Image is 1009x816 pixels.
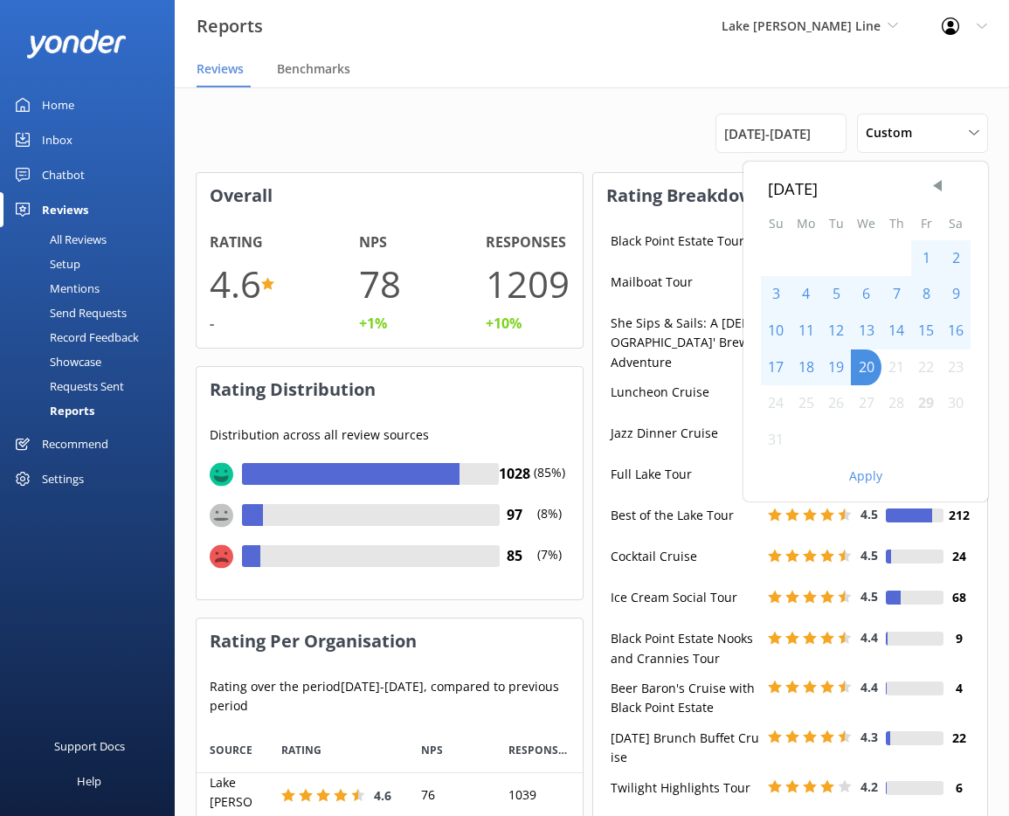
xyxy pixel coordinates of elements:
span: [DATE] - [DATE] [724,123,811,144]
abbr: Sunday [769,215,784,232]
span: NPS [421,742,443,758]
div: Showcase [10,349,101,374]
h4: 1028 [499,463,530,486]
h4: 97 [500,504,530,527]
div: Sat Aug 23 2025 [941,349,971,386]
div: - [210,313,214,335]
div: Twilight Highlights Tour [606,778,764,798]
div: Chatbot [42,157,85,192]
div: Sun Aug 31 2025 [761,422,791,459]
div: All Reviews [10,227,107,252]
abbr: Monday [797,215,815,232]
span: 4.4 [860,629,878,646]
img: yonder-white-logo.png [26,30,127,59]
div: Best of the Lake Tour [606,506,764,525]
h3: Rating Breakdown [593,173,988,218]
a: Reports [10,398,175,423]
span: RESPONSES [508,742,570,758]
div: Fri Aug 22 2025 [911,349,941,386]
div: Wed Aug 06 2025 [851,276,881,313]
div: Sun Aug 24 2025 [761,385,791,422]
div: Sat Aug 02 2025 [941,240,971,277]
div: Jazz Dinner Cruise [606,424,764,443]
a: Record Feedback [10,325,175,349]
abbr: Friday [921,215,932,232]
p: Rating over the period [DATE] - [DATE] , compared to previous period [210,677,570,716]
a: All Reviews [10,227,175,252]
span: 4.3 [860,729,878,745]
h3: Reports [197,12,263,40]
div: Sat Aug 16 2025 [941,313,971,349]
div: Requests Sent [10,374,124,398]
div: Wed Aug 13 2025 [851,313,881,349]
a: Setup [10,252,175,276]
div: Luncheon Cruise [606,383,764,402]
h1: 78 [359,254,401,313]
a: Mentions [10,276,175,301]
div: Support Docs [54,729,125,764]
div: Home [42,87,74,122]
div: Mentions [10,276,100,301]
span: 4.2 [860,778,878,795]
div: Black Point Estate Tour [606,232,764,251]
div: Black Point Estate Nooks and Crannies Tour [606,629,764,668]
h4: NPS [359,232,387,254]
a: Send Requests [10,301,175,325]
div: Fri Aug 29 2025 [911,385,941,422]
span: 4.5 [860,547,878,564]
h4: 85 [500,545,530,568]
abbr: Thursday [889,215,904,232]
span: Custom [866,123,923,142]
div: +10% [486,313,522,335]
p: (8%) [530,504,570,545]
h4: 68 [943,588,974,607]
div: Sun Aug 10 2025 [761,313,791,349]
div: Full Lake Tour [606,465,764,484]
div: Cocktail Cruise [606,547,764,566]
span: 4.5 [860,588,878,605]
button: Apply [849,470,882,482]
div: Thu Aug 07 2025 [881,276,911,313]
h4: 212 [943,506,974,525]
div: Tue Aug 05 2025 [821,276,851,313]
span: RATING [281,742,321,758]
div: Reviews [42,192,88,227]
div: Inbox [42,122,73,157]
div: Sat Aug 30 2025 [941,385,971,422]
div: Mon Aug 25 2025 [791,385,821,422]
span: 4.6 [374,786,391,803]
div: Sat Aug 09 2025 [941,276,971,313]
div: Wed Aug 27 2025 [851,385,881,422]
div: Mon Aug 11 2025 [791,313,821,349]
span: Previous Month [929,177,946,195]
p: Distribution across all review sources [210,425,570,445]
span: Lake [PERSON_NAME] Line [722,17,881,34]
div: Settings [42,461,84,496]
div: Reports [10,398,94,423]
div: Mailboat Tour [606,273,764,292]
div: Record Feedback [10,325,139,349]
div: [DATE] Brunch Buffet Cruise [606,729,764,768]
div: Fri Aug 15 2025 [911,313,941,349]
abbr: Wednesday [857,215,875,232]
div: Sun Aug 17 2025 [761,349,791,386]
div: Beer Baron's Cruise with Black Point Estate [606,679,764,718]
abbr: Tuesday [829,215,844,232]
a: Showcase [10,349,175,374]
div: Ice Cream Social Tour [606,588,764,607]
h1: 1209 [486,254,570,313]
div: Help [77,764,101,799]
h4: 4 [943,679,974,698]
h4: 22 [943,729,974,748]
div: She Sips & Sails: A [DEMOGRAPHIC_DATA]' Brew Adventure [606,314,764,372]
span: Reviews [197,60,244,78]
div: Sun Aug 03 2025 [761,276,791,313]
div: Thu Aug 14 2025 [881,313,911,349]
div: [DATE] [768,176,964,201]
span: Source [210,742,252,758]
span: Benchmarks [277,60,350,78]
h1: 4.6 [210,254,261,313]
h3: Rating Distribution [197,367,583,412]
h3: Overall [197,173,583,218]
div: Mon Aug 18 2025 [791,349,821,386]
